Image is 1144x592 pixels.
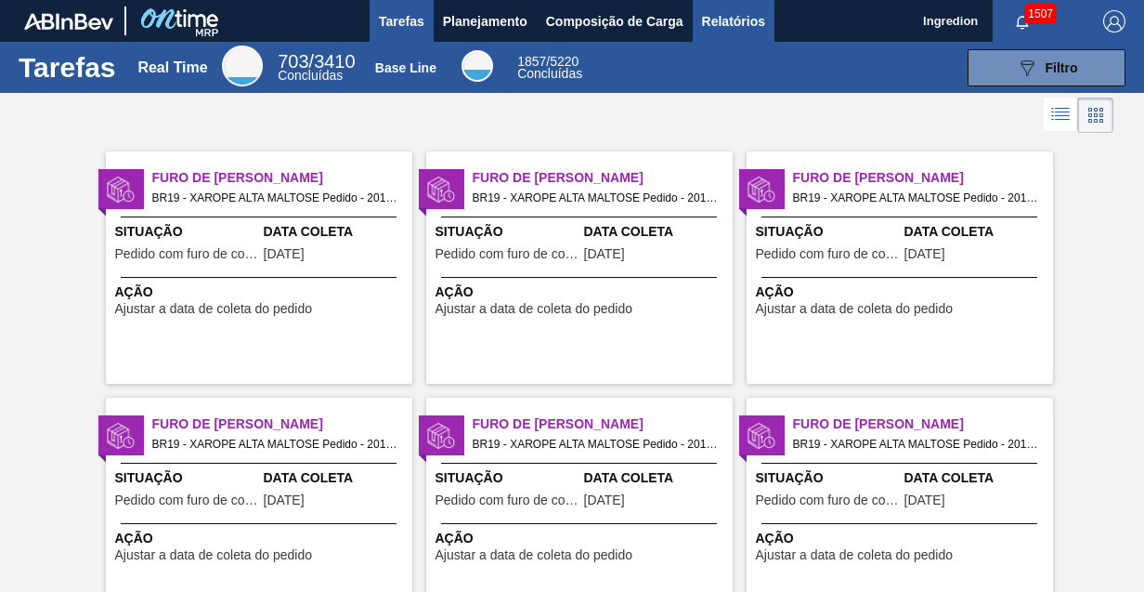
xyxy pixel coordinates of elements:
[1044,98,1078,133] div: Visão em Lista
[517,54,546,69] span: 1857
[793,168,1053,188] span: Furo de Coleta
[115,548,313,562] span: Ajustar a data de coleta do pedido
[152,168,412,188] span: Furo de Coleta
[435,222,579,242] span: Situação
[115,529,408,548] span: Ação
[904,247,945,261] span: 26/08/2025
[1046,60,1078,75] span: Filtro
[1078,98,1113,133] div: Visão em Cards
[756,247,900,261] span: Pedido com furo de coleta
[584,468,728,488] span: Data Coleta
[517,56,582,80] div: Base Line
[152,414,412,434] span: Furo de Coleta
[278,68,343,83] span: Concluídas
[756,493,900,507] span: Pedido com furo de coleta
[278,51,355,72] span: / 3410
[435,283,728,302] span: Ação
[264,468,408,488] span: Data Coleta
[517,66,582,81] span: Concluídas
[264,247,305,261] span: 22/08/2025
[278,51,308,72] span: 703
[793,414,1053,434] span: Furo de Coleta
[115,283,408,302] span: Ação
[24,13,113,30] img: TNhmsLtSVTkK8tSr43FrP2fwEKptu5GPRR3wAAAABJRU5ErkJggg==
[584,222,728,242] span: Data Coleta
[264,222,408,242] span: Data Coleta
[461,50,493,82] div: Base Line
[584,247,625,261] span: 25/08/2025
[264,493,305,507] span: 24/08/2025
[435,468,579,488] span: Situação
[793,434,1038,454] span: BR19 - XAROPE ALTA MALTOSE Pedido - 2011899
[473,434,718,454] span: BR19 - XAROPE ALTA MALTOSE Pedido - 2013281
[473,168,733,188] span: Furo de Coleta
[152,434,397,454] span: BR19 - XAROPE ALTA MALTOSE Pedido - 2013280
[1103,10,1125,33] img: Logout
[435,548,633,562] span: Ajustar a data de coleta do pedido
[473,414,733,434] span: Furo de Coleta
[427,422,455,450] img: status
[993,8,1052,34] button: Notificações
[435,247,579,261] span: Pedido com furo de coleta
[115,302,313,316] span: Ajustar a data de coleta do pedido
[546,10,683,33] span: Composição de Carga
[904,222,1048,242] span: Data Coleta
[517,54,578,69] span: / 5220
[107,176,135,204] img: status
[435,493,579,507] span: Pedido com furo de coleta
[747,176,775,204] img: status
[435,529,728,548] span: Ação
[115,493,259,507] span: Pedido com furo de coleta
[793,188,1038,208] span: BR19 - XAROPE ALTA MALTOSE Pedido - 2013282
[375,60,436,75] div: Base Line
[107,422,135,450] img: status
[584,493,625,507] span: 24/08/2025
[756,529,1048,548] span: Ação
[747,422,775,450] img: status
[968,49,1125,86] button: Filtro
[702,10,765,33] span: Relatórios
[222,46,263,86] div: Real Time
[443,10,527,33] span: Planejamento
[904,493,945,507] span: 25/08/2025
[1024,4,1057,24] span: 1507
[115,222,259,242] span: Situação
[756,548,954,562] span: Ajustar a data de coleta do pedido
[115,468,259,488] span: Situação
[756,302,954,316] span: Ajustar a data de coleta do pedido
[427,176,455,204] img: status
[115,247,259,261] span: Pedido com furo de coleta
[278,54,355,82] div: Real Time
[19,57,116,78] h1: Tarefas
[379,10,424,33] span: Tarefas
[137,59,207,76] div: Real Time
[473,188,718,208] span: BR19 - XAROPE ALTA MALTOSE Pedido - 2011901
[756,468,900,488] span: Situação
[152,188,397,208] span: BR19 - XAROPE ALTA MALTOSE Pedido - 2011886
[904,468,1048,488] span: Data Coleta
[756,283,1048,302] span: Ação
[756,222,900,242] span: Situação
[435,302,633,316] span: Ajustar a data de coleta do pedido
